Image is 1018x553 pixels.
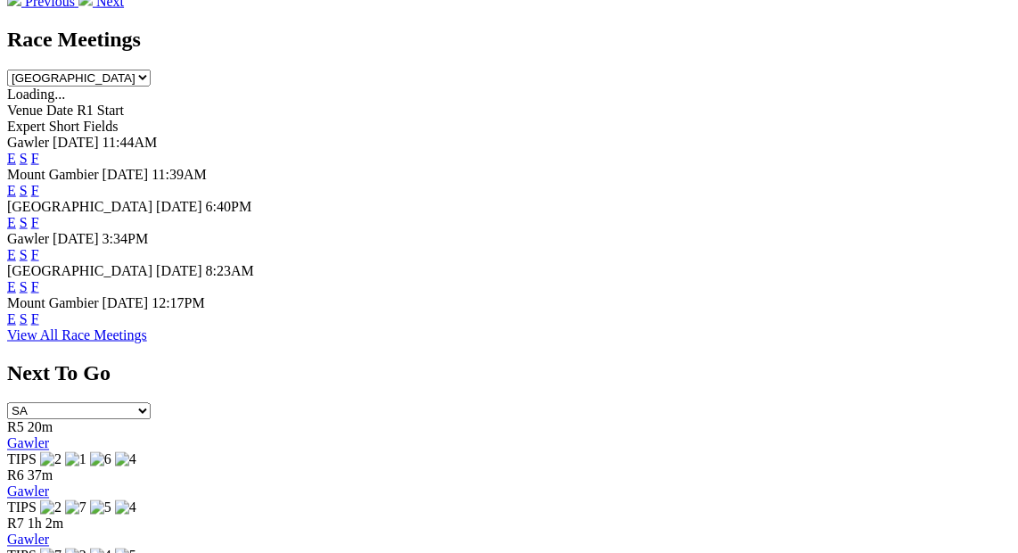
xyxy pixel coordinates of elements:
span: R6 [7,468,24,483]
a: F [31,183,39,198]
h2: Next To Go [7,361,1011,385]
span: TIPS [7,452,37,467]
a: View All Race Meetings [7,327,147,343]
span: Loading... [7,87,65,102]
span: [DATE] [53,231,99,246]
a: S [20,311,28,326]
img: 6 [90,452,111,468]
img: 2 [40,500,62,516]
span: [GEOGRAPHIC_DATA] [7,263,152,278]
a: F [31,215,39,230]
a: S [20,215,28,230]
a: F [31,151,39,166]
img: 7 [65,500,86,516]
a: F [31,311,39,326]
img: 1 [65,452,86,468]
span: 12:17PM [152,295,205,310]
span: TIPS [7,500,37,516]
a: F [31,279,39,294]
a: E [7,151,16,166]
img: 4 [115,500,136,516]
img: 2 [40,452,62,468]
span: 8:23AM [206,263,254,278]
span: [DATE] [103,295,149,310]
a: S [20,279,28,294]
span: 11:44AM [103,135,158,150]
h2: Race Meetings [7,28,1011,52]
span: 37m [28,468,53,483]
span: Fields [83,119,118,134]
span: Gawler [7,135,49,150]
a: E [7,183,16,198]
span: Mount Gambier [7,167,99,182]
span: [GEOGRAPHIC_DATA] [7,199,152,214]
a: E [7,311,16,326]
a: E [7,247,16,262]
a: S [20,183,28,198]
span: 20m [28,420,53,435]
img: 5 [90,500,111,516]
span: 1h 2m [28,516,63,532]
span: 6:40PM [206,199,252,214]
a: Gawler [7,484,49,499]
span: 3:34PM [103,231,149,246]
span: Expert [7,119,45,134]
span: Short [49,119,80,134]
a: S [20,247,28,262]
a: E [7,215,16,230]
a: Gawler [7,436,49,451]
span: R5 [7,420,24,435]
span: Mount Gambier [7,295,99,310]
span: R1 Start [77,103,124,118]
a: E [7,279,16,294]
span: [DATE] [156,263,202,278]
span: Date [46,103,73,118]
a: F [31,247,39,262]
span: [DATE] [103,167,149,182]
span: [DATE] [156,199,202,214]
img: 4 [115,452,136,468]
a: S [20,151,28,166]
a: Gawler [7,532,49,548]
span: R7 [7,516,24,532]
span: Venue [7,103,43,118]
span: Gawler [7,231,49,246]
span: [DATE] [53,135,99,150]
span: 11:39AM [152,167,207,182]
